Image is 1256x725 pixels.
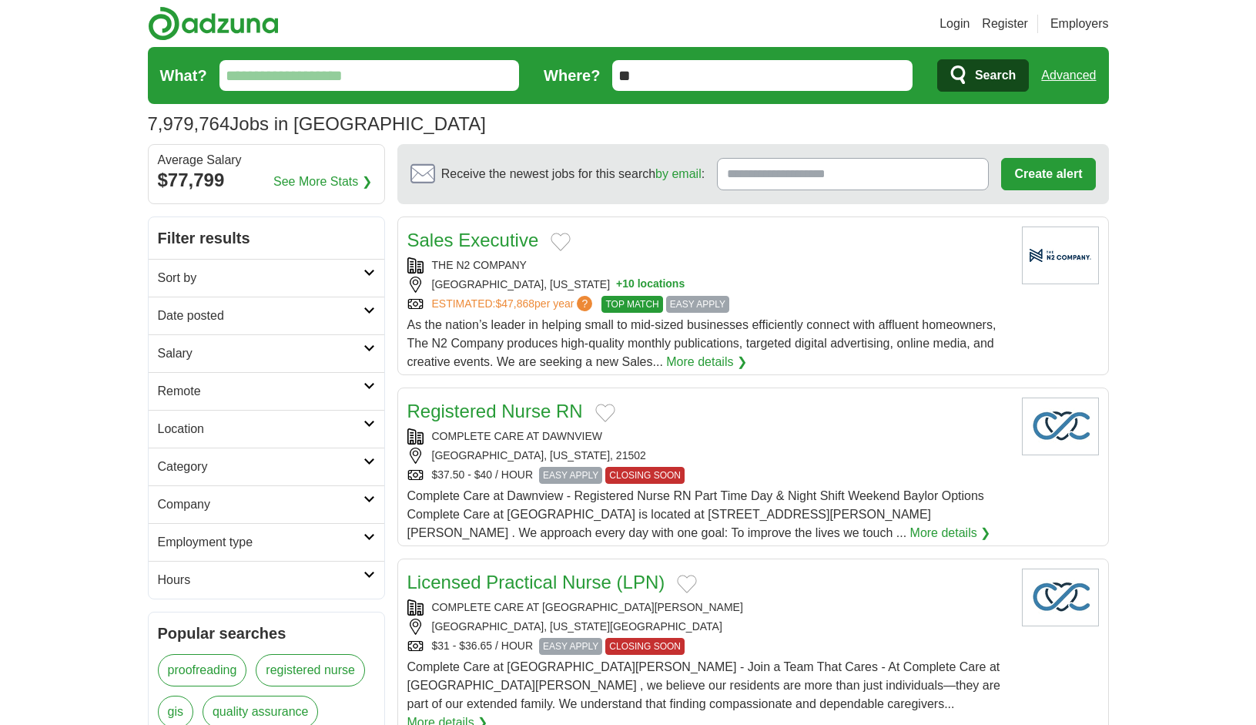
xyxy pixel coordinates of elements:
[407,599,1010,616] div: COMPLETE CARE AT [GEOGRAPHIC_DATA][PERSON_NAME]
[1050,15,1109,33] a: Employers
[148,110,230,138] span: 7,979,764
[577,296,592,311] span: ?
[158,269,363,287] h2: Sort by
[551,233,571,251] button: Add to favorite jobs
[407,467,1010,484] div: $37.50 - $40 / HOUR
[148,113,486,134] h1: Jobs in [GEOGRAPHIC_DATA]
[616,277,685,293] button: +10 locations
[158,307,363,325] h2: Date posted
[975,60,1016,91] span: Search
[605,467,685,484] span: CLOSING SOON
[158,166,375,194] div: $77,799
[539,638,602,655] span: EASY APPLY
[1022,398,1099,455] img: Company logo
[601,296,662,313] span: TOP MATCH
[1022,569,1099,626] img: Company logo
[605,638,685,655] span: CLOSING SOON
[407,660,1000,710] span: Complete Care at [GEOGRAPHIC_DATA][PERSON_NAME] - Join a Team That Cares - At Complete Care at [G...
[407,638,1010,655] div: $31 - $36.65 / HOUR
[407,572,665,592] a: Licensed Practical Nurse (LPN)
[937,59,1029,92] button: Search
[158,420,363,438] h2: Location
[158,458,363,476] h2: Category
[407,619,1010,635] div: [GEOGRAPHIC_DATA], [US_STATE][GEOGRAPHIC_DATA]
[495,297,534,310] span: $47,868
[666,353,747,371] a: More details ❯
[158,495,363,514] h2: Company
[149,485,384,523] a: Company
[982,15,1028,33] a: Register
[939,15,970,33] a: Login
[158,622,375,645] h2: Popular searches
[158,533,363,552] h2: Employment type
[149,259,384,297] a: Sort by
[160,64,207,87] label: What?
[158,154,375,166] div: Average Salary
[407,489,984,539] span: Complete Care at Dawnview - Registered Nurse RN Part Time Day & Night Shift Weekend Baylor Option...
[407,230,539,250] a: Sales Executive
[148,6,279,41] img: Adzuna logo
[407,401,583,421] a: Registered Nurse RN
[441,165,705,183] span: Receive the newest jobs for this search :
[158,344,363,363] h2: Salary
[616,277,622,293] span: +
[407,277,1010,293] div: [GEOGRAPHIC_DATA], [US_STATE]
[149,448,384,485] a: Category
[595,404,615,422] button: Add to favorite jobs
[666,296,729,313] span: EASY APPLY
[149,297,384,334] a: Date posted
[149,372,384,410] a: Remote
[910,524,991,542] a: More details ❯
[1022,227,1099,284] img: Company logo
[149,410,384,448] a: Location
[273,173,372,191] a: See More Stats ❯
[158,571,363,589] h2: Hours
[432,296,596,313] a: ESTIMATED:$47,868per year?
[407,318,996,368] span: As the nation’s leader in helping small to mid-sized businesses efficiently connect with affluent...
[256,654,365,686] a: registered nurse
[1041,60,1096,91] a: Advanced
[407,448,1010,464] div: [GEOGRAPHIC_DATA], [US_STATE], 21502
[539,467,602,484] span: EASY APPLY
[149,334,384,372] a: Salary
[149,217,384,259] h2: Filter results
[149,561,384,599] a: Hours
[1001,158,1095,190] button: Create alert
[655,167,702,180] a: by email
[407,257,1010,274] div: THE N2 COMPANY
[677,575,697,593] button: Add to favorite jobs
[158,382,363,401] h2: Remote
[149,523,384,561] a: Employment type
[407,428,1010,445] div: COMPLETE CARE AT DAWNVIEW
[158,654,247,686] a: proofreading
[544,64,600,87] label: Where?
